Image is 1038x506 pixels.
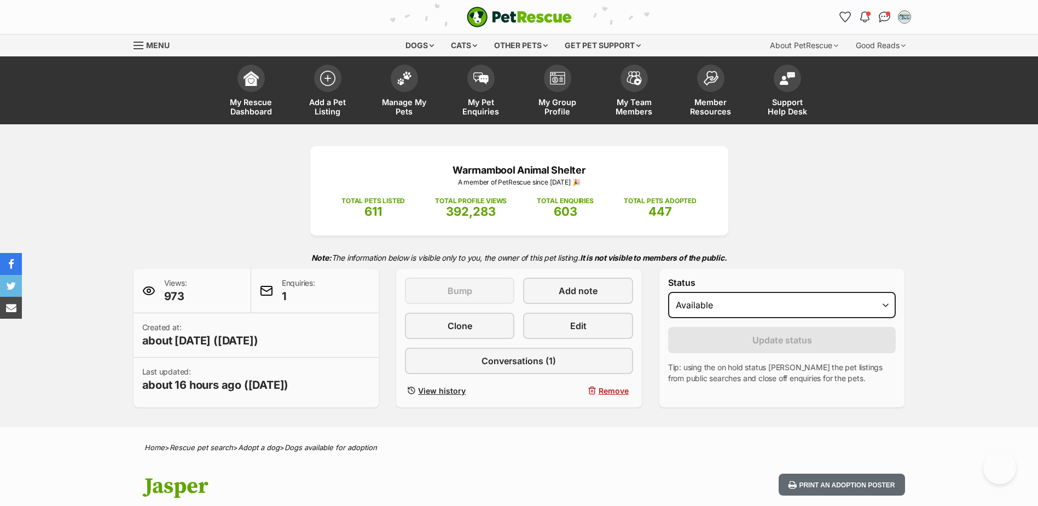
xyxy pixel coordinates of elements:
[418,385,466,396] span: View history
[648,204,672,219] span: 447
[405,348,633,374] a: Conversations (1)
[523,313,633,339] a: Edit
[380,97,429,116] span: Manage My Pets
[686,97,735,116] span: Member Resources
[327,177,712,187] p: A member of PetRescue since [DATE] 🎉
[523,383,633,399] button: Remove
[467,7,572,27] img: logo-e224e6f780fb5917bec1dbf3a21bbac754714ae5b6737aabdf751b685950b380.svg
[456,97,506,116] span: My Pet Enquiries
[213,59,289,124] a: My Rescue Dashboard
[144,443,165,452] a: Home
[537,196,593,206] p: TOTAL ENQUIRIES
[482,354,556,367] span: Conversations (1)
[856,8,874,26] button: Notifications
[282,278,315,304] p: Enquiries:
[435,196,507,206] p: TOTAL PROFILE VIEWS
[142,377,289,393] span: about 16 hours ago ([DATE])
[134,246,905,269] p: The information below is visible only to you, the owner of this pet listing.
[596,59,672,124] a: My Team Members
[364,204,382,219] span: 611
[899,12,910,22] img: Alicia franklin profile pic
[311,253,332,262] strong: Note:
[557,34,648,56] div: Get pet support
[448,284,472,297] span: Bump
[672,59,749,124] a: Member Resources
[327,163,712,177] p: Warrnambool Animal Shelter
[448,319,472,332] span: Clone
[749,59,826,124] a: Support Help Desk
[142,333,258,348] span: about [DATE] ([DATE])
[289,59,366,124] a: Add a Pet Listing
[142,366,289,393] p: Last updated:
[134,34,177,54] a: Menu
[486,34,555,56] div: Other pets
[405,278,514,304] button: Bump
[519,59,596,124] a: My Group Profile
[405,383,514,399] a: View history
[550,72,565,85] img: group-profile-icon-3fa3cf56718a62981997c0bc7e787c4b2cf8bcc04b72c1350f741eb67cf2f40e.svg
[570,319,587,332] span: Edit
[779,474,904,496] button: Print an adoption poster
[144,474,607,499] h1: Jasper
[320,71,335,86] img: add-pet-listing-icon-0afa8454b4691262ce3f59096e99ab1cd57d4a30225e0717b998d2c9b9846f56.svg
[860,12,869,22] img: notifications-46538b983faf8c2785f20acdc204bb7945ddae34d4c08c2a6579f10ce5e182be.svg
[282,289,315,304] span: 1
[599,385,629,396] span: Remove
[467,7,572,27] a: PetRescue
[668,327,896,353] button: Update status
[164,289,187,304] span: 973
[285,443,377,452] a: Dogs available for adoption
[876,8,894,26] a: Conversations
[443,34,485,56] div: Cats
[752,334,812,347] span: Update status
[446,204,496,219] span: 392,283
[164,278,187,304] p: Views:
[624,196,697,206] p: TOTAL PETS ADOPTED
[398,34,442,56] div: Dogs
[473,72,489,84] img: pet-enquiries-icon-7e3ad2cf08bfb03b45e93fb7055b45f3efa6380592205ae92323e6603595dc1f.svg
[227,97,276,116] span: My Rescue Dashboard
[762,34,846,56] div: About PetRescue
[703,71,718,85] img: member-resources-icon-8e73f808a243e03378d46382f2149f9095a855e16c252ad45f914b54edf8863c.svg
[848,34,913,56] div: Good Reads
[896,8,913,26] button: My account
[837,8,913,26] ul: Account quick links
[610,97,659,116] span: My Team Members
[533,97,582,116] span: My Group Profile
[559,284,598,297] span: Add note
[397,71,412,85] img: manage-my-pets-icon-02211641906a0b7f246fdf0571729dbe1e7629f14944591b6c1af311fb30b64b.svg
[303,97,352,116] span: Add a Pet Listing
[405,313,514,339] a: Clone
[983,451,1016,484] iframe: Help Scout Beacon - Open
[879,12,890,22] img: chat-41dd97257d64d25036548639549fe6c8038ab92f7586957e7f3b1b290dea8141.svg
[238,443,280,452] a: Adopt a dog
[243,71,259,86] img: dashboard-icon-eb2f2d2d3e046f16d808141f083e7271f6b2e854fb5c12c21221c1fb7104beca.svg
[443,59,519,124] a: My Pet Enquiries
[763,97,812,116] span: Support Help Desk
[341,196,405,206] p: TOTAL PETS LISTED
[146,41,170,50] span: Menu
[366,59,443,124] a: Manage My Pets
[580,253,727,262] strong: It is not visible to members of the public.
[117,444,921,452] div: > > >
[170,443,233,452] a: Rescue pet search
[780,72,795,85] img: help-desk-icon-fdf02630f3aa405de69fd3d07c3f3aa587a6932b1a1747fa1d2bba05be0121f9.svg
[668,362,896,384] p: Tip: using the on hold status [PERSON_NAME] the pet listings from public searches and close off e...
[554,204,577,219] span: 603
[837,8,854,26] a: Favourites
[142,322,258,348] p: Created at:
[523,278,633,304] a: Add note
[668,278,896,287] label: Status
[627,71,642,85] img: team-members-icon-5396bd8760b3fe7c0b43da4ab00e1e3bb1a5d9ba89233759b79545d2d3fc5d0d.svg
